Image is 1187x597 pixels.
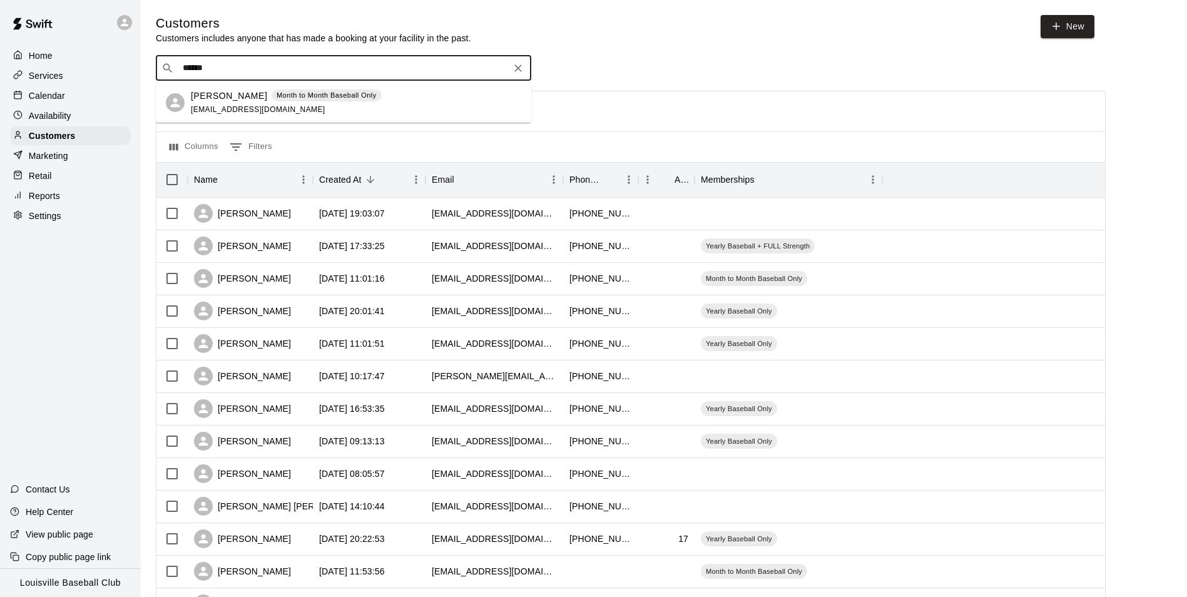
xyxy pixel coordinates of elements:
div: 2025-08-07 09:13:13 [319,435,385,447]
p: Home [29,49,53,62]
div: [PERSON_NAME] [194,464,291,483]
button: Select columns [166,137,222,157]
div: +12708603881 [569,207,632,220]
div: Email [425,162,563,197]
div: kevnmimilewis@gmail.com [432,467,557,480]
div: 17 [678,533,688,545]
div: 2025-08-09 10:17:47 [319,370,385,382]
div: 2025-08-09 11:01:51 [319,337,385,350]
div: Yearly Baseball Only [701,336,777,351]
p: Retail [29,170,52,182]
div: 2025-08-11 19:03:07 [319,207,385,220]
div: [PERSON_NAME] [194,269,291,288]
p: View public page [26,528,93,541]
p: Services [29,69,63,82]
a: Reports [10,186,131,205]
div: Month to Month Baseball Only [701,271,807,286]
div: [PERSON_NAME] [194,562,291,581]
div: bethrn42@gmail.com [432,240,557,252]
span: Month to Month Baseball Only [701,566,807,576]
div: Age [638,162,695,197]
div: +15027161557 [569,533,632,545]
button: Menu [544,170,563,189]
div: 2025-08-07 08:05:57 [319,467,385,480]
div: joshdeacon@ymail.com [432,402,557,415]
div: jwhitmore3@yahoo.com [432,207,557,220]
a: Home [10,46,131,65]
div: Memberships [695,162,882,197]
p: Reports [29,190,60,202]
div: +15023766341 [569,467,632,480]
a: Services [10,66,131,85]
button: Show filters [227,137,275,157]
button: Sort [657,171,675,188]
div: Created At [319,162,362,197]
p: Customers [29,130,75,142]
div: [PERSON_NAME] [194,237,291,255]
a: Availability [10,106,131,125]
div: +15028363381 [569,272,632,285]
div: easonwoodrum2599@gmail.com [432,500,557,513]
div: Search customers by name or email [156,56,531,81]
div: [PERSON_NAME] [194,204,291,223]
div: 2025-08-09 20:01:41 [319,305,385,317]
div: 2025-08-04 11:53:56 [319,565,385,578]
span: Yearly Baseball Only [701,404,777,414]
p: [PERSON_NAME] [191,89,267,103]
div: Email [432,162,454,197]
a: Marketing [10,146,131,165]
div: [PERSON_NAME] [194,399,291,418]
div: Yearly Baseball Only [701,401,777,416]
span: Yearly Baseball + FULL Strength [701,241,815,251]
button: Clear [509,59,527,77]
span: Month to Month Baseball Only [701,273,807,283]
div: +18127047461 [569,435,632,447]
div: tylerharrisoncarter@gmail.com [432,305,557,317]
div: +15025105206 [569,337,632,350]
div: noahcain72@gmail.com [432,435,557,447]
div: Name [194,162,218,197]
div: Yearly Baseball Only [701,304,777,319]
div: +15024172614 [569,305,632,317]
div: Phone Number [563,162,638,197]
button: Menu [864,170,882,189]
span: Yearly Baseball Only [701,339,777,349]
a: Calendar [10,86,131,105]
div: Phone Number [569,162,602,197]
p: Settings [29,210,61,222]
div: +15024247319 [569,402,632,415]
div: [PERSON_NAME] [194,334,291,353]
button: Sort [755,171,772,188]
div: Yearly Baseball Only [701,531,777,546]
div: [PERSON_NAME] [194,302,291,320]
button: Menu [638,170,657,189]
div: Customers [10,126,131,145]
div: +15024178427 [569,370,632,382]
div: [PERSON_NAME] [194,529,291,548]
div: caidenwhite24@gmail.com [432,565,557,578]
span: [EMAIL_ADDRESS][DOMAIN_NAME] [191,105,325,114]
a: Settings [10,207,131,225]
div: +15027791065 [569,500,632,513]
div: Name [188,162,313,197]
span: Yearly Baseball Only [701,534,777,544]
button: Sort [362,171,379,188]
p: Availability [29,110,71,122]
div: corey.bush2125@gmail.com [432,370,557,382]
p: Month to Month Baseball Only [277,90,377,101]
div: brittfletcher@hotmail.com [432,337,557,350]
div: 2025-08-06 14:10:44 [319,500,385,513]
div: bryceabrahamson@gmail.com [432,533,557,545]
div: [PERSON_NAME] [PERSON_NAME] [194,497,367,516]
button: Sort [602,171,619,188]
a: Retail [10,166,131,185]
div: erin_waters@hotmail.com [432,272,557,285]
span: Yearly Baseball Only [701,436,777,446]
